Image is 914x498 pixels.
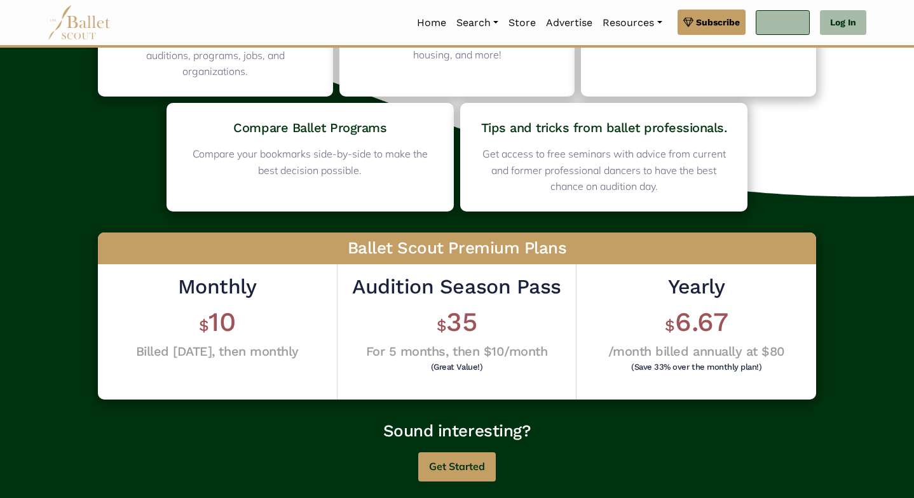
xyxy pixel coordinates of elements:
[355,363,557,371] h6: (Great Value!)
[114,31,317,80] p: Get full access to our database of ballet auditions, programs, jobs, and organizations.
[352,305,561,340] h1: 35
[678,10,746,35] a: Subscribe
[683,15,693,29] img: gem.svg
[611,363,782,371] h6: (Save 33% over the monthly plan!)
[412,10,451,36] a: Home
[477,146,731,195] p: Get access to free seminars with advice from current and former professional dancers to have the ...
[503,10,541,36] a: Store
[92,421,822,442] h3: Sound interesting?
[820,10,866,36] a: Log In
[183,119,437,136] h4: Compare Ballet Programs
[608,274,785,300] h2: Yearly
[608,343,785,360] h4: /month billed annually at $80
[136,274,299,300] h2: Monthly
[437,316,447,335] span: $
[541,10,597,36] a: Advertise
[696,15,740,29] span: Subscribe
[665,316,675,335] span: $
[98,232,816,264] h3: Ballet Scout Premium Plans
[136,305,299,340] h1: 10
[352,343,561,360] h4: For 5 months, then $10/month
[597,10,667,36] a: Resources
[756,10,810,36] a: Sign Up
[352,274,561,300] h2: Audition Season Pass
[418,457,496,469] a: Get Started
[451,10,503,36] a: Search
[418,452,496,482] button: Get Started
[675,306,728,337] span: 6.67
[183,146,437,178] p: Compare your bookmarks side-by-side to make the best decision possible.
[477,119,731,136] h4: Tips and tricks from ballet professionals.
[199,316,209,335] span: $
[136,343,299,360] h4: Billed [DATE], then monthly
